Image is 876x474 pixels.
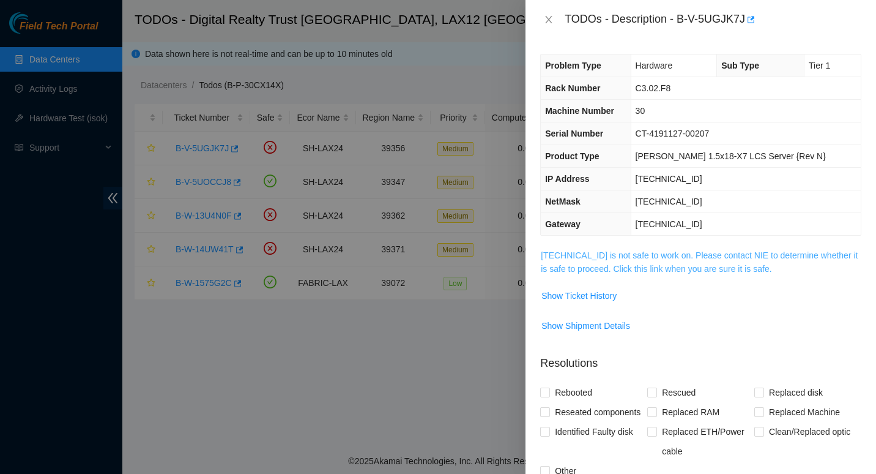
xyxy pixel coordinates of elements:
span: Hardware [636,61,673,70]
span: [PERSON_NAME] 1.5x18-X7 LCS Server {Rev N} [636,151,826,161]
span: Show Shipment Details [541,319,630,333]
div: TODOs - Description - B-V-5UGJK7J [565,10,861,29]
span: Serial Number [545,129,603,138]
span: C3.02.F8 [636,83,671,93]
button: Show Shipment Details [541,316,631,336]
span: Show Ticket History [541,289,617,303]
a: [TECHNICAL_ID] is not safe to work on. Please contact NIE to determine whether it is safe to proc... [541,250,858,274]
span: Replaced RAM [657,402,724,422]
span: Replaced disk [764,383,828,402]
span: 30 [636,106,645,116]
span: Gateway [545,219,581,229]
span: close [544,15,554,24]
span: Identified Faulty disk [550,422,638,442]
span: [TECHNICAL_ID] [636,174,702,184]
span: [TECHNICAL_ID] [636,219,702,229]
p: Resolutions [540,345,861,372]
span: [TECHNICAL_ID] [636,197,702,206]
button: Close [540,14,557,26]
span: Machine Number [545,106,614,116]
span: Rescued [657,383,700,402]
span: Rebooted [550,383,597,402]
span: Replaced ETH/Power cable [657,422,754,461]
span: CT-4191127-00207 [636,129,710,138]
span: Clean/Replaced optic [764,422,855,442]
span: IP Address [545,174,589,184]
span: Problem Type [545,61,601,70]
span: Replaced Machine [764,402,845,422]
span: Sub Type [721,61,759,70]
button: Show Ticket History [541,286,617,306]
span: NetMask [545,197,581,206]
span: Rack Number [545,83,600,93]
span: Reseated components [550,402,645,422]
span: Product Type [545,151,599,161]
span: Tier 1 [809,61,830,70]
